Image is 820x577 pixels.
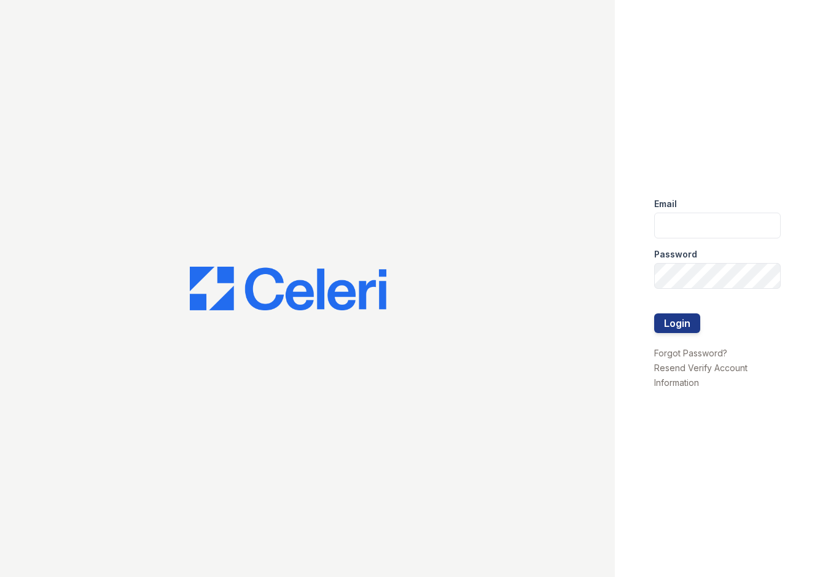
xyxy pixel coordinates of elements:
a: Forgot Password? [654,348,727,358]
button: Login [654,313,700,333]
label: Password [654,248,697,261]
a: Resend Verify Account Information [654,363,748,388]
img: CE_Logo_Blue-a8612792a0a2168367f1c8372b55b34899dd931a85d93a1a3d3e32e68fde9ad4.png [190,267,386,311]
label: Email [654,198,677,210]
